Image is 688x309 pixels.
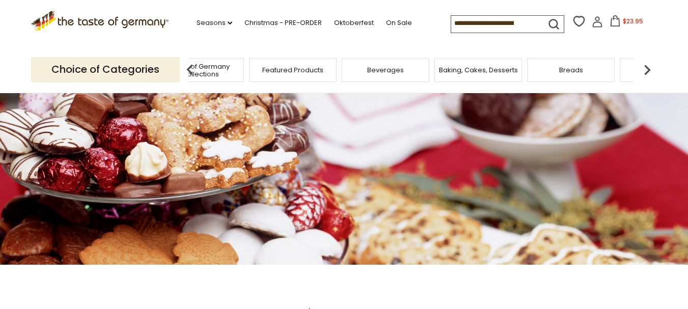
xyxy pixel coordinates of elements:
[623,17,643,25] span: $23.95
[262,66,323,74] a: Featured Products
[605,15,648,31] button: $23.95
[31,57,180,82] p: Choice of Categories
[180,60,200,80] img: previous arrow
[159,63,241,78] a: Taste of Germany Collections
[559,66,583,74] a: Breads
[367,66,404,74] a: Beverages
[439,66,518,74] a: Baking, Cakes, Desserts
[244,17,322,29] a: Christmas - PRE-ORDER
[637,60,657,80] img: next arrow
[197,17,232,29] a: Seasons
[334,17,374,29] a: Oktoberfest
[386,17,412,29] a: On Sale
